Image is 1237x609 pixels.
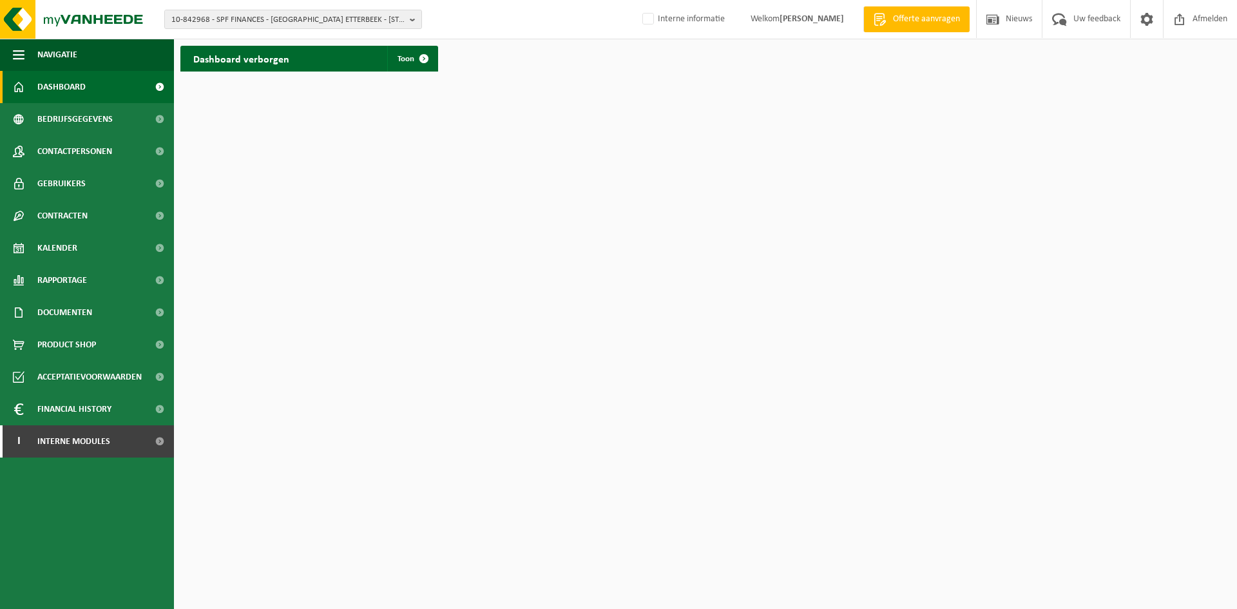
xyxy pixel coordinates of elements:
[37,329,96,361] span: Product Shop
[890,13,963,26] span: Offerte aanvragen
[37,168,86,200] span: Gebruikers
[37,264,87,296] span: Rapportage
[37,393,111,425] span: Financial History
[37,135,112,168] span: Contactpersonen
[37,425,110,458] span: Interne modules
[180,46,302,71] h2: Dashboard verborgen
[387,46,437,72] a: Toon
[37,361,142,393] span: Acceptatievoorwaarden
[37,296,92,329] span: Documenten
[640,10,725,29] label: Interne informatie
[398,55,414,63] span: Toon
[37,103,113,135] span: Bedrijfsgegevens
[780,14,844,24] strong: [PERSON_NAME]
[37,200,88,232] span: Contracten
[37,232,77,264] span: Kalender
[37,39,77,71] span: Navigatie
[37,71,86,103] span: Dashboard
[13,425,24,458] span: I
[171,10,405,30] span: 10-842968 - SPF FINANCES - [GEOGRAPHIC_DATA] ETTERBEEK - [STREET_ADDRESS]
[164,10,422,29] button: 10-842968 - SPF FINANCES - [GEOGRAPHIC_DATA] ETTERBEEK - [STREET_ADDRESS]
[863,6,970,32] a: Offerte aanvragen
